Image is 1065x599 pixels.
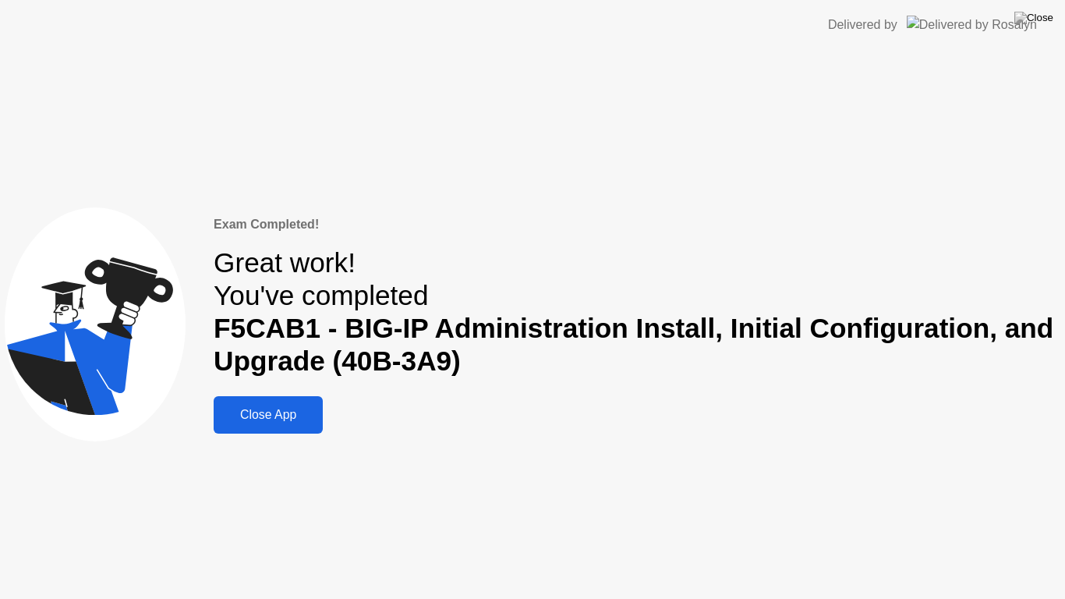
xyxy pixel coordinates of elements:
img: Delivered by Rosalyn [907,16,1037,34]
b: F5CAB1 - BIG-IP Administration Install, Initial Configuration, and Upgrade (40B-3A9) [214,313,1053,376]
div: Delivered by [828,16,897,34]
div: Close App [218,408,318,422]
div: Exam Completed! [214,215,1060,234]
div: Great work! You've completed [214,246,1060,378]
button: Close App [214,396,323,434]
img: Close [1014,12,1053,24]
